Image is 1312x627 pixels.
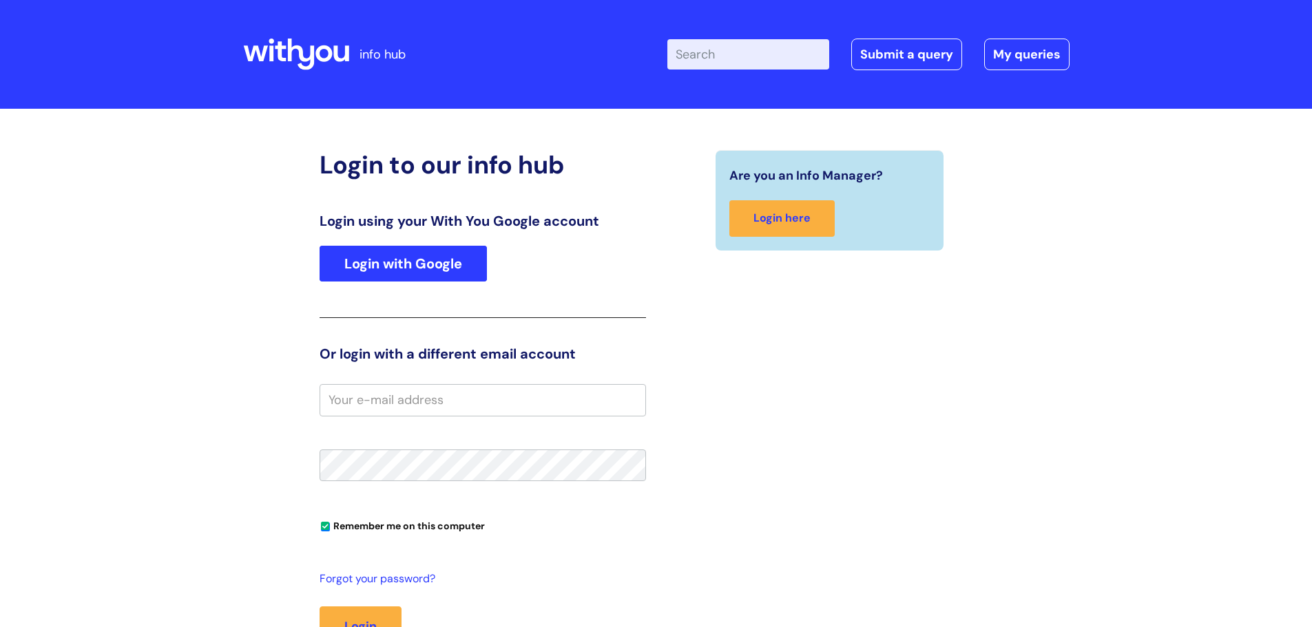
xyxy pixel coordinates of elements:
a: Login with Google [320,246,487,281]
input: Your e-mail address [320,384,646,416]
input: Remember me on this computer [321,522,330,531]
a: Forgot your password? [320,569,639,589]
label: Remember me on this computer [320,517,485,532]
h2: Login to our info hub [320,150,646,180]
a: My queries [984,39,1070,70]
a: Submit a query [851,39,962,70]
div: You can uncheck this option if you're logging in from a shared device [320,514,646,536]
span: Are you an Info Manager? [729,164,883,187]
p: info hub [360,43,406,65]
h3: Or login with a different email account [320,346,646,362]
input: Search [667,39,829,70]
a: Login here [729,200,835,237]
h3: Login using your With You Google account [320,213,646,229]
